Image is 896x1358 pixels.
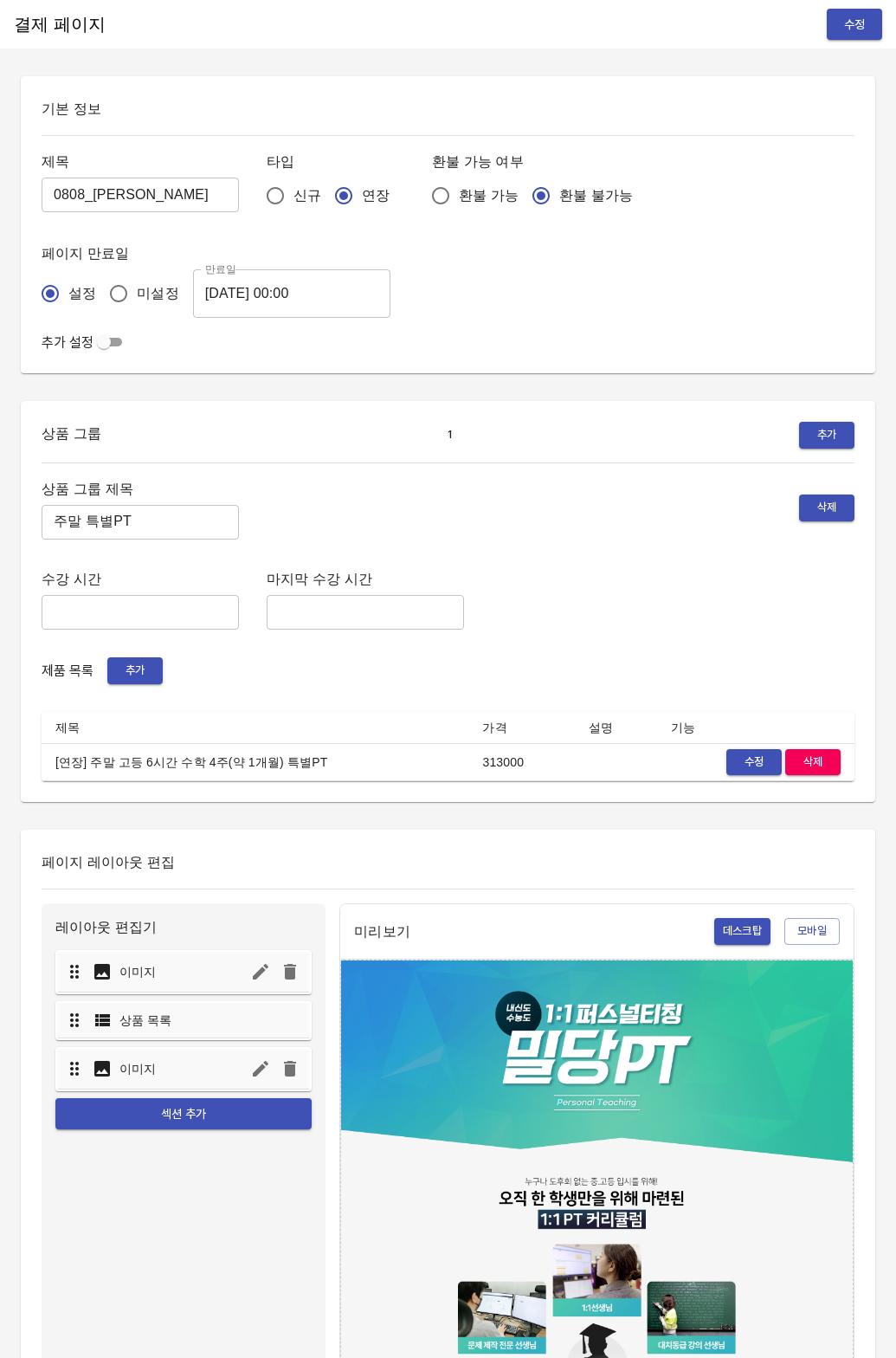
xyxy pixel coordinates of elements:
span: 1 [437,425,463,445]
p: 미리보기 [354,921,410,942]
span: 섹션 추가 [69,1103,298,1125]
h6: 타입 [267,150,404,174]
span: 삭제 [808,498,846,518]
span: 수정 [841,14,868,36]
span: 모바일 [793,921,831,941]
button: 수정 [726,749,782,776]
h6: 페이지 레이아웃 편집 [42,850,854,875]
span: 추가 설정 [42,334,93,351]
button: 1 [433,422,467,449]
span: 수정 [735,753,773,773]
span: 삭제 [794,753,832,773]
h6: 상품 그룹 제목 [42,477,239,501]
span: 설정 [68,283,96,304]
h6: 페이지 만료일 [42,242,390,266]
button: 삭제 [799,495,854,521]
p: 레이아웃 편집기 [55,917,312,938]
th: 설명 [575,712,657,744]
span: 미설정 [137,283,178,304]
h6: 환불 가능 여부 [432,150,648,174]
button: 섹션 추가 [55,1098,312,1130]
button: 삭제 [785,749,841,776]
p: 상품 목록 [119,1012,172,1029]
span: 신규 [293,185,321,206]
span: 추가 [116,661,154,681]
th: 기능 [657,712,854,744]
th: 제목 [42,712,468,744]
td: 313000 [468,743,574,781]
p: 이미지 [119,1060,156,1077]
p: 이미지 [119,963,156,980]
td: [연장] 주말 고등 6시간 수학 4주(약 1개월) 특별PT [42,743,468,781]
span: 환불 불가능 [559,185,633,206]
span: 제품 목록 [42,663,93,679]
button: 데스크탑 [714,918,771,945]
h6: 마지막 수강 시간 [267,567,464,592]
h6: 제목 [42,150,239,174]
h6: 상품 그룹 [42,422,101,449]
button: 추가 [107,657,163,684]
h6: 기본 정보 [42,97,854,121]
span: 연장 [362,185,390,206]
button: 추가 [799,422,854,449]
span: 환불 가능 [459,185,519,206]
h6: 결제 페이지 [14,10,106,38]
span: 추가 [808,425,846,445]
button: 모바일 [784,918,840,945]
button: 수정 [827,9,882,41]
th: 가격 [468,712,574,744]
span: 데스크탑 [723,921,763,941]
h6: 수강 시간 [42,567,239,592]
